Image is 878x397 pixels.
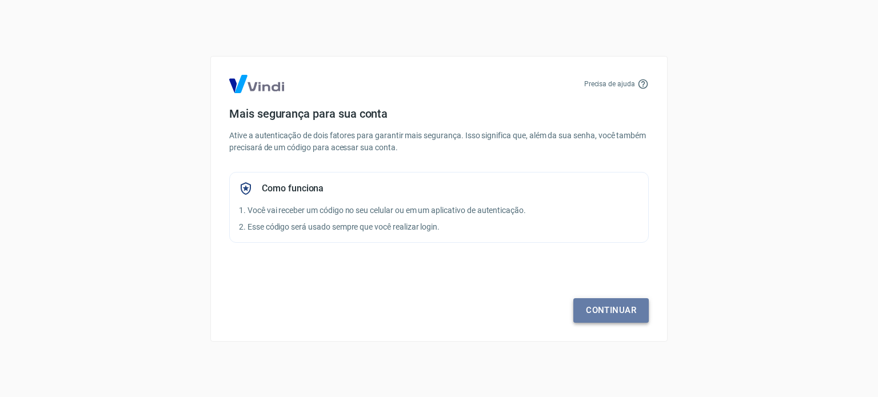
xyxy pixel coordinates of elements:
[262,183,324,194] h5: Como funciona
[229,107,649,121] h4: Mais segurança para sua conta
[229,130,649,154] p: Ative a autenticação de dois fatores para garantir mais segurança. Isso significa que, além da su...
[229,75,284,93] img: Logo Vind
[239,221,639,233] p: 2. Esse código será usado sempre que você realizar login.
[239,204,639,216] p: 1. Você vai receber um código no seu celular ou em um aplicativo de autenticação.
[584,79,635,89] p: Precisa de ajuda
[573,298,649,322] a: Continuar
